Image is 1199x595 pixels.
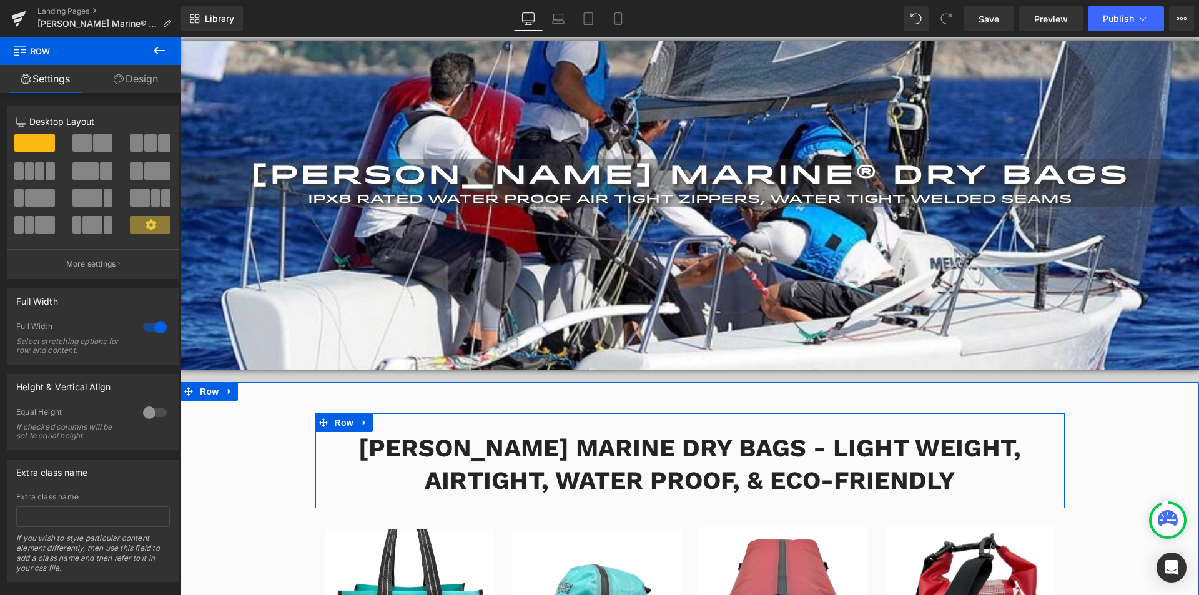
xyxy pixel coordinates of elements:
[904,6,929,31] button: Undo
[181,6,243,31] a: New Library
[934,6,959,31] button: Redo
[16,115,170,128] p: Desktop Layout
[37,19,157,29] span: [PERSON_NAME] Marine® - Dry Bags
[1157,553,1187,583] div: Open Intercom Messenger
[1103,14,1134,24] span: Publish
[1088,6,1164,31] button: Publish
[144,395,875,460] h2: [PERSON_NAME] MARINE DRY BAGS - LIGHT WEIGHT, AIRTIGHT, WATER PROOF, & ECO-FRIENDLY
[7,249,179,278] button: More settings
[16,289,58,307] div: Full Width
[603,6,633,31] a: Mobile
[66,258,116,270] p: More settings
[205,13,234,24] span: Library
[16,337,129,355] div: Select stretching options for row and content.
[16,322,131,335] div: Full Width
[979,12,999,26] span: Save
[151,376,176,395] span: Row
[12,37,137,65] span: Row
[16,407,131,420] div: Equal Height
[1034,12,1068,26] span: Preview
[16,493,170,501] div: Extra class name
[16,375,111,392] div: Height & Vertical Align
[16,533,170,581] div: If you wish to style particular content element differently, then use this field to add a class n...
[41,345,57,363] a: Expand / Collapse
[513,6,543,31] a: Desktop
[1019,6,1083,31] a: Preview
[543,6,573,31] a: Laptop
[573,6,603,31] a: Tablet
[127,155,892,168] span: IPX8 RATED WATER PROOF AIR TIGHT ZIPPERS, WATER TIGHT WELDED SEAMS
[91,65,181,93] a: Design
[37,6,181,16] a: Landing Pages
[16,345,41,363] span: Row
[16,423,129,440] div: If checked columns will be set to equal height.
[16,460,87,478] div: Extra class name
[1169,6,1194,31] button: More
[176,376,192,395] a: Expand / Collapse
